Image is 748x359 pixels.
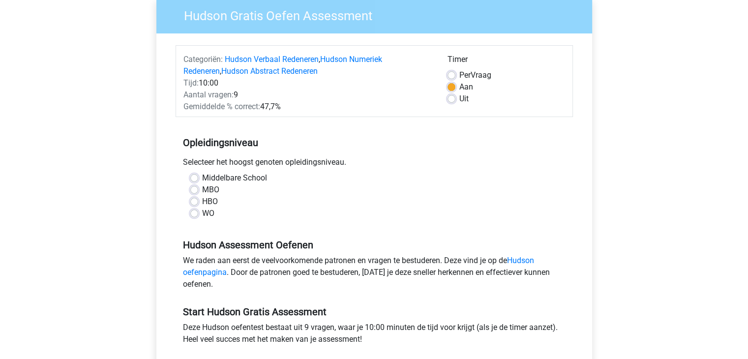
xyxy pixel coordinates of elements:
[202,172,267,184] label: Middelbare School
[176,322,573,349] div: Deze Hudson oefentest bestaat uit 9 vragen, waar je 10:00 minuten de tijd voor krijgt (als je de ...
[183,306,566,318] h5: Start Hudson Gratis Assessment
[176,54,440,77] div: , ,
[459,69,491,81] label: Vraag
[176,77,440,89] div: 10:00
[202,184,219,196] label: MBO
[221,66,318,76] a: Hudson Abstract Redeneren
[183,90,234,99] span: Aantal vragen:
[172,4,585,24] h3: Hudson Gratis Oefen Assessment
[459,70,471,80] span: Per
[225,55,319,64] a: Hudson Verbaal Redeneren
[183,239,566,251] h5: Hudson Assessment Oefenen
[183,55,223,64] span: Categoriën:
[176,156,573,172] div: Selecteer het hoogst genoten opleidingsniveau.
[176,255,573,294] div: We raden aan eerst de veelvoorkomende patronen en vragen te bestuderen. Deze vind je op de . Door...
[202,208,214,219] label: WO
[176,101,440,113] div: 47,7%
[459,93,469,105] label: Uit
[183,102,260,111] span: Gemiddelde % correct:
[183,55,382,76] a: Hudson Numeriek Redeneren
[183,133,566,152] h5: Opleidingsniveau
[202,196,218,208] label: HBO
[176,89,440,101] div: 9
[459,81,473,93] label: Aan
[183,78,199,88] span: Tijd:
[448,54,565,69] div: Timer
